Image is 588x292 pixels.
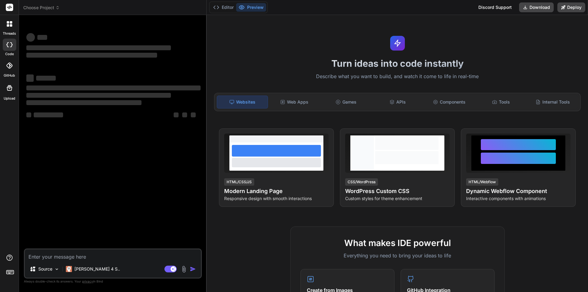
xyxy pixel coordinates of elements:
[211,3,236,12] button: Editor
[3,31,16,36] label: threads
[26,74,34,82] span: ‌
[466,178,498,186] div: HTML/Webflow
[4,96,15,101] label: Upload
[527,96,578,108] div: Internal Tools
[300,252,495,259] p: Everything you need to bring your ideas to life
[180,266,187,273] img: attachment
[269,96,320,108] div: Web Apps
[466,187,571,195] h4: Dynamic Webflow Component
[236,3,266,12] button: Preview
[82,279,93,283] span: privacy
[26,45,171,50] span: ‌
[191,112,196,117] span: ‌
[34,112,63,117] span: ‌
[26,53,157,58] span: ‌
[345,187,450,195] h4: WordPress Custom CSS
[300,237,495,249] h2: What makes IDE powerful
[4,73,15,78] label: GitHub
[182,112,187,117] span: ‌
[66,266,72,272] img: Claude 4 Sonnet
[23,5,60,11] span: Choose Project
[190,266,196,272] img: icon
[476,96,526,108] div: Tools
[24,279,202,284] p: Always double-check its answers. Your in Bind
[54,267,59,272] img: Pick Models
[345,178,378,186] div: CSS/WordPress
[26,112,31,117] span: ‌
[210,58,584,69] h1: Turn ideas into code instantly
[26,85,201,90] span: ‌
[26,33,35,42] span: ‌
[519,2,554,12] button: Download
[372,96,423,108] div: APIs
[224,195,329,202] p: Responsive design with smooth interactions
[345,195,450,202] p: Custom styles for theme enhancement
[224,178,254,186] div: HTML/CSS/JS
[321,96,371,108] div: Games
[210,73,584,81] p: Describe what you want to build, and watch it come to life in real-time
[475,2,515,12] div: Discord Support
[38,266,52,272] p: Source
[224,187,329,195] h4: Modern Landing Page
[5,51,14,57] label: code
[74,266,120,272] p: [PERSON_NAME] 4 S..
[424,96,475,108] div: Components
[174,112,179,117] span: ‌
[37,35,47,40] span: ‌
[26,100,141,105] span: ‌
[36,76,56,81] span: ‌
[466,195,571,202] p: Interactive components with animations
[217,96,268,108] div: Websites
[26,93,171,98] span: ‌
[557,2,585,12] button: Deploy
